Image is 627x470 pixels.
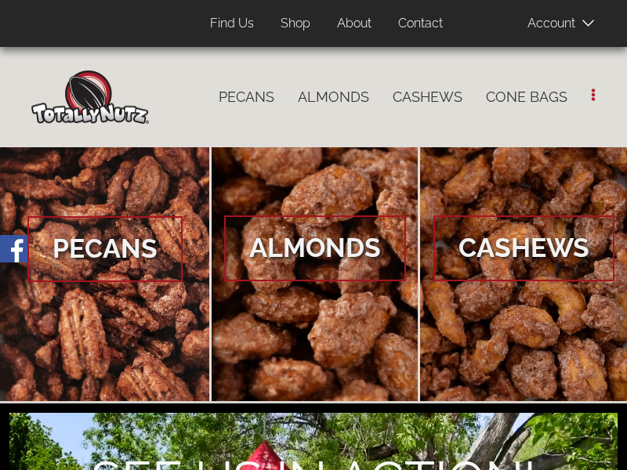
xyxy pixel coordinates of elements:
[224,215,406,281] span: Almonds
[474,81,579,114] a: Cone Bags
[420,147,627,401] a: Cashews
[212,147,419,401] a: Almonds
[381,81,474,114] a: Cashews
[286,81,381,114] a: Almonds
[31,70,149,124] img: Home
[269,9,322,39] a: Shop
[207,81,286,114] a: Pecans
[27,216,183,282] span: Pecans
[198,9,266,39] a: Find Us
[433,215,614,281] span: Cashews
[386,9,455,39] a: Contact
[325,9,383,39] a: About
